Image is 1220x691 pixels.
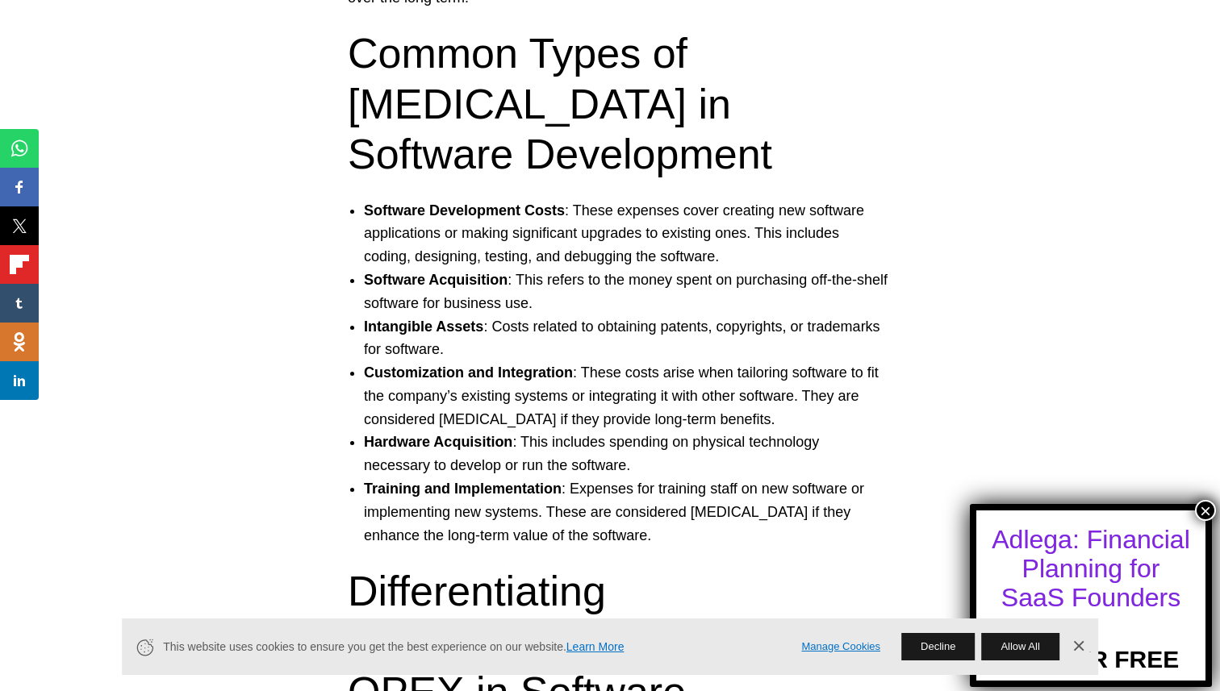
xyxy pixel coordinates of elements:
[1195,500,1216,521] button: Close
[991,525,1191,612] div: Adlega: Financial Planning for SaaS Founders
[801,639,880,656] a: Manage Cookies
[566,640,625,653] a: Learn More
[163,639,779,656] span: This website uses cookies to ensure you get the best experience on our website.
[364,361,888,431] li: : These costs arise when tailoring software to fit the company’s existing systems or integrating ...
[364,477,888,547] li: : Expenses for training staff on new software or implementing new systems. These are considered [...
[364,318,483,335] b: Intangible Assets
[135,637,155,657] svg: Cookie Icon
[981,633,1059,660] button: Allow All
[364,268,888,315] li: : This refers to the money spent on purchasing off-the-shelf software for business use.
[364,315,888,362] li: : Costs related to obtaining patents, copyrights, or trademarks for software.
[1066,635,1090,659] a: Dismiss Banner
[364,434,512,450] b: Hardware Acquisition
[364,364,573,381] b: Customization and Integration
[901,633,975,660] button: Decline
[364,481,562,497] b: Training and Implementation
[348,28,872,179] h2: Common Types of [MEDICAL_DATA] in Software Development
[364,272,508,288] b: Software Acquisition
[364,202,565,219] b: Software Development Costs
[364,431,888,477] li: : This includes spending on physical technology necessary to develop or run the software.
[364,199,888,268] li: : These expenses cover creating new software applications or making significant upgrades to exist...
